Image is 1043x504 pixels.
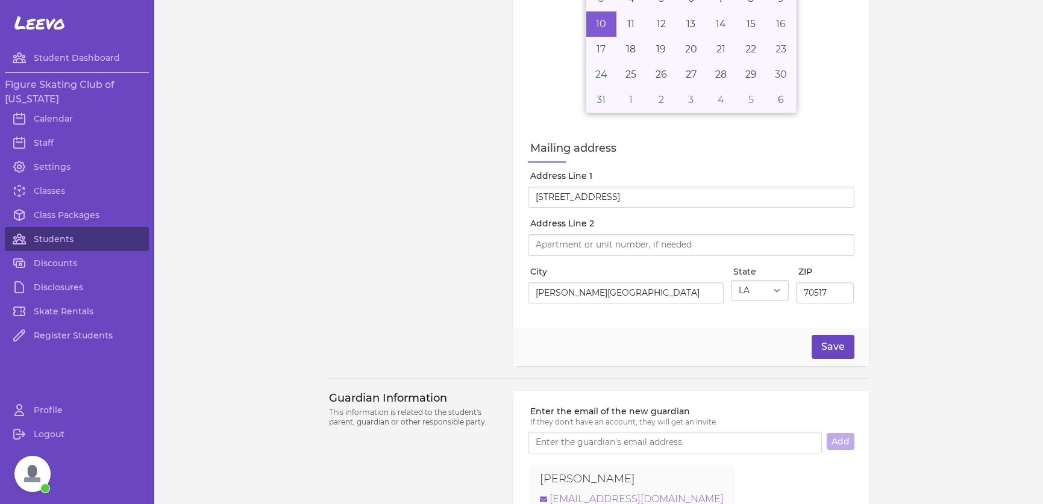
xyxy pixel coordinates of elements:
[586,62,616,87] button: October 24, 2021
[736,11,766,37] button: October 15, 2021
[745,43,756,55] abbr: October 22, 2021
[775,69,787,80] abbr: October 30, 2021
[716,18,726,30] abbr: October 14, 2021
[595,69,607,80] abbr: October 24, 2021
[616,11,647,37] button: October 11, 2021
[646,37,676,62] button: October 19, 2021
[530,170,854,182] label: Address Line 1
[656,43,666,55] abbr: October 19, 2021
[716,43,725,55] abbr: October 21, 2021
[766,87,796,113] button: November 6, 2021
[827,433,854,450] button: Add
[586,87,616,113] button: October 31, 2021
[736,62,766,87] button: October 29, 2021
[5,275,149,299] a: Disclosures
[798,266,854,278] label: ZIP
[766,37,796,62] button: October 23, 2021
[5,131,149,155] a: Staff
[596,18,606,30] abbr: October 10, 2021
[616,87,647,113] button: November 1, 2021
[676,11,706,37] button: October 13, 2021
[597,94,606,105] abbr: October 31, 2021
[736,37,766,62] button: October 22, 2021
[646,87,676,113] button: November 2, 2021
[656,69,667,80] abbr: October 26, 2021
[686,69,697,80] abbr: October 27, 2021
[14,456,51,492] a: Open chat
[530,266,724,278] label: City
[646,62,676,87] button: October 26, 2021
[736,87,766,113] button: November 5, 2021
[530,405,854,417] label: Enter the email of the new guardian
[778,94,784,105] abbr: November 6, 2021
[5,323,149,347] a: Register Students
[530,140,854,157] label: Mailing address
[5,251,149,275] a: Discounts
[14,12,65,34] span: Leevo
[586,11,616,37] button: October 10, 2021
[5,179,149,203] a: Classes
[597,43,606,55] abbr: October 17, 2021
[5,46,149,70] a: Student Dashboard
[747,18,756,30] abbr: October 15, 2021
[5,155,149,179] a: Settings
[540,470,635,487] p: [PERSON_NAME]
[776,18,786,30] abbr: October 16, 2021
[766,11,796,37] button: October 16, 2021
[626,43,636,55] abbr: October 18, 2021
[676,87,706,113] button: November 3, 2021
[775,43,786,55] abbr: October 23, 2021
[5,107,149,131] a: Calendar
[329,391,500,405] h3: Guardian Information
[706,87,736,113] button: November 4, 2021
[659,94,664,105] abbr: November 2, 2021
[528,234,854,256] input: Apartment or unit number, if needed
[616,62,647,87] button: October 25, 2021
[646,11,676,37] button: October 12, 2021
[715,69,727,80] abbr: October 28, 2021
[625,69,636,80] abbr: October 25, 2021
[586,37,616,62] button: October 17, 2021
[5,422,149,446] a: Logout
[616,37,647,62] button: October 18, 2021
[748,94,754,105] abbr: November 5, 2021
[706,11,736,37] button: October 14, 2021
[745,69,757,80] abbr: October 29, 2021
[627,18,634,30] abbr: October 11, 2021
[686,18,695,30] abbr: October 13, 2021
[329,408,500,427] p: This information is related to the student's parent, guardian or other responsible party.
[676,37,706,62] button: October 20, 2021
[5,203,149,227] a: Class Packages
[5,227,149,251] a: Students
[528,432,821,453] input: Enter the guardian's email address.
[5,78,149,107] h3: Figure Skating Club of [US_STATE]
[812,335,854,359] button: Save
[685,43,697,55] abbr: October 20, 2021
[5,299,149,323] a: Skate Rentals
[733,266,789,278] label: State
[718,94,724,105] abbr: November 4, 2021
[530,417,854,427] p: If they don't have an account, they will get an invite.
[629,94,633,105] abbr: November 1, 2021
[766,62,796,87] button: October 30, 2021
[530,217,854,229] label: Address Line 2
[528,187,854,208] input: Start typing your address...
[657,18,666,30] abbr: October 12, 2021
[688,94,694,105] abbr: November 3, 2021
[5,398,149,422] a: Profile
[676,62,706,87] button: October 27, 2021
[706,62,736,87] button: October 28, 2021
[706,37,736,62] button: October 21, 2021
